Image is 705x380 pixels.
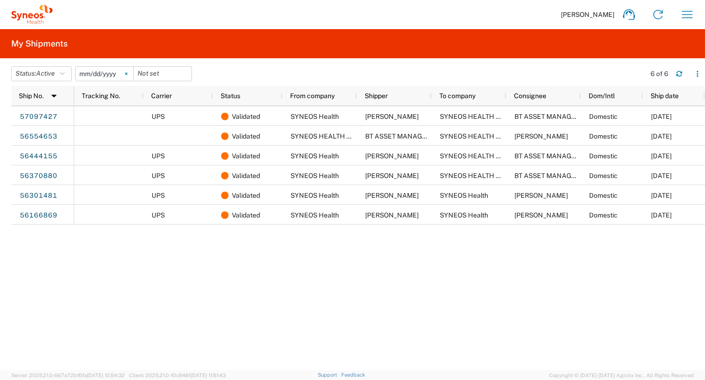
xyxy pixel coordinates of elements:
span: Domestic [589,192,618,199]
span: UPS [152,113,165,120]
span: SYNEOS Health [291,113,339,120]
span: 07/25/2025 [651,192,672,199]
button: Status:Active [11,66,72,81]
span: Validated [232,107,260,126]
span: BT ASSET MANAGEMENT [514,113,594,120]
span: Carrier [151,92,172,100]
span: Carl Sumpter [514,192,568,199]
span: SYNEOS Health [440,192,488,199]
span: UPS [152,152,165,160]
span: Client: 2025.21.0-f0c8481 [129,372,226,378]
span: 08/08/2025 [651,152,672,160]
span: SYNEOS HEALTH LLC [440,172,508,179]
span: 07/11/2025 [651,211,672,219]
span: Active [36,70,55,77]
span: 08/06/2025 [651,172,672,179]
input: Not set [134,67,192,81]
span: SYNEOS HEALTH LLC [440,152,508,160]
span: [DATE] 11:51:43 [191,372,226,378]
span: 08/27/2025 [651,132,672,140]
a: 56166869 [19,208,58,223]
span: Eric Suen [365,172,419,179]
span: Ship date [651,92,679,100]
div: 6 of 6 [651,70,668,78]
a: 56444155 [19,148,58,163]
span: SYNEOS Health [291,172,339,179]
span: Carl Sumpter [514,211,568,219]
span: 10/10/2025 [651,113,672,120]
span: [PERSON_NAME] [561,10,614,19]
a: Support [318,372,341,378]
span: Gayathri Subramanian [365,211,419,219]
a: 57097427 [19,109,58,124]
h2: My Shipments [11,38,68,49]
span: Mia Johnson [365,152,419,160]
span: Domestic [589,172,618,179]
span: UPS [152,172,165,179]
span: UPS [152,192,165,199]
span: Ship No. [19,92,44,100]
input: Not set [76,67,133,81]
span: SYNEOS Health [291,152,339,160]
span: SYNEOS Health [291,211,339,219]
img: arrow-dropdown.svg [46,88,61,103]
span: Validated [232,126,260,146]
span: Chloe Lockwood [365,113,419,120]
span: SYNEOS HEALTH LLC [291,132,359,140]
a: Feedback [341,372,365,378]
span: Yemii Teshome [514,132,568,140]
span: Domestic [589,211,618,219]
span: From company [290,92,335,100]
span: Domestic [589,132,618,140]
span: SYNEOS Health [291,192,339,199]
span: SYNEOS HEALTH LLC [440,132,508,140]
span: Tracking No. [82,92,120,100]
span: Validated [232,146,260,166]
span: UPS [152,211,165,219]
span: Dom/Intl [589,92,615,100]
span: SYNEOS Health [440,211,488,219]
span: To company [439,92,475,100]
span: SYNEOS HEALTH LLC [440,113,508,120]
span: Validated [232,166,260,186]
span: BT ASSET MANAGEMENT [365,132,445,140]
span: BT ASSET MANAGEMENT [514,172,594,179]
span: Ta'Rhonda Savage [365,192,419,199]
a: 56301481 [19,188,58,203]
span: Copyright © [DATE]-[DATE] Agistix Inc., All Rights Reserved [549,371,694,380]
span: Domestic [589,152,618,160]
span: Validated [232,205,260,225]
span: Server: 2025.21.0-667a72bf6fa [11,372,125,378]
span: Status [221,92,240,100]
span: Consignee [514,92,546,100]
span: Shipper [365,92,388,100]
a: 56370880 [19,168,58,183]
span: Validated [232,186,260,205]
a: 56554653 [19,129,58,144]
span: BT ASSET MANAGEMENT [514,152,594,160]
span: [DATE] 10:54:32 [87,372,125,378]
span: Domestic [589,113,618,120]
